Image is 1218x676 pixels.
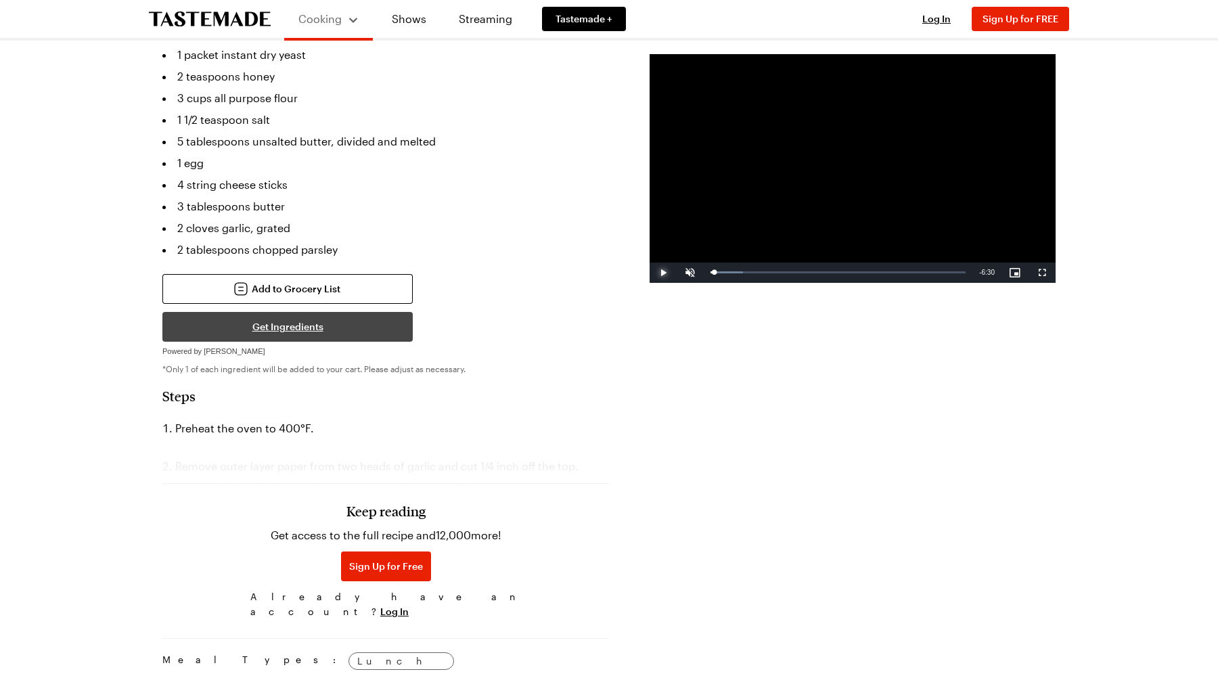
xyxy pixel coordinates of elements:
[162,388,609,404] h2: Steps
[162,343,265,356] a: Powered by [PERSON_NAME]
[162,196,609,217] li: 3 tablespoons butter
[346,503,426,519] h3: Keep reading
[983,13,1058,24] span: Sign Up for FREE
[979,269,981,276] span: -
[162,131,609,152] li: 5 tablespoons unsalted butter, divided and melted
[922,13,951,24] span: Log In
[162,418,609,439] li: Preheat the oven to 400°F.
[650,54,1056,283] video-js: Video Player
[542,7,626,31] a: Tastemade +
[162,174,609,196] li: 4 string cheese sticks
[677,263,704,283] button: Unmute
[909,12,964,26] button: Log In
[162,87,609,109] li: 3 cups all purpose flour
[982,269,995,276] span: 6:30
[650,263,677,283] button: Play
[341,551,431,581] button: Sign Up for Free
[162,239,609,261] li: 2 tablespoons chopped parsley
[357,654,445,669] span: Lunch
[380,605,409,618] button: Log In
[271,527,501,543] p: Get access to the full recipe and 12,000 more!
[298,12,342,25] span: Cooking
[162,66,609,87] li: 2 teaspoons honey
[162,44,609,66] li: 1 packet instant dry yeast
[298,5,359,32] button: Cooking
[162,274,413,304] button: Add to Grocery List
[972,7,1069,31] button: Sign Up for FREE
[250,589,521,619] span: Already have an account?
[1001,263,1029,283] button: Picture-in-Picture
[252,282,340,296] span: Add to Grocery List
[556,12,612,26] span: Tastemade +
[149,12,271,27] a: To Tastemade Home Page
[162,217,609,239] li: 2 cloves garlic, grated
[348,652,454,670] a: Lunch
[162,347,265,355] span: Powered by [PERSON_NAME]
[349,560,423,573] span: Sign Up for Free
[710,271,966,273] div: Progress Bar
[162,312,413,342] button: Get Ingredients
[1029,263,1056,283] button: Fullscreen
[162,363,609,374] p: *Only 1 of each ingredient will be added to your cart. Please adjust as necessary.
[162,652,343,670] span: Meal Types:
[162,109,609,131] li: 1 1/2 teaspoon salt
[162,152,609,174] li: 1 egg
